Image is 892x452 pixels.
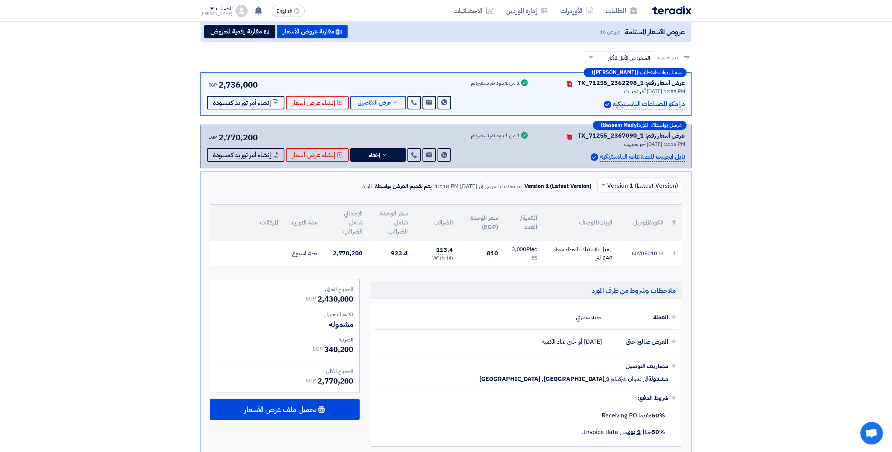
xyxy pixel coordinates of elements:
a: الأوردرات [554,2,600,20]
div: 1 من 1 بنود تم تسعيرهم [471,133,520,139]
span: 2,736,000 [219,79,258,91]
span: مرسل بواسطة: [651,123,682,128]
span: المورد [638,123,648,128]
th: المرفقات [210,205,284,241]
span: عرض التفاصيل [358,100,391,106]
div: جنيه مصري [576,310,602,325]
span: عروض 16 [600,28,620,36]
span: إخفاء [369,152,380,158]
span: مشمولة [649,375,668,383]
span: [DATE] 12:18 PM [647,140,685,148]
div: يتم تقديم العرض بواسطة [375,182,432,191]
th: الكود/الموديل [618,205,670,241]
div: عرض أسعار رقم: TX_71255_2362298_1 [578,79,685,88]
a: إدارة الموردين [500,2,554,20]
span: 2,770,200 [318,375,353,387]
span: [DATE] 12:55 PM [647,88,685,96]
span: EGP [208,82,217,88]
span: 2,430,000 [318,293,353,305]
span: 113.4 [436,246,453,255]
span: إنشاء عرض أسعار [292,100,335,106]
button: إخفاء [350,148,406,162]
div: العملة [608,308,668,326]
button: إنشاء عرض أسعار [286,148,349,162]
td: 6070801010 [618,241,670,267]
div: العرض صالح حتى [608,333,668,351]
th: الكمية/العدد [504,205,543,241]
td: 1 [670,241,682,267]
div: الحساب [216,6,232,12]
span: 4-6 اسبوع [292,249,318,258]
button: English [272,5,305,17]
span: أخر تحديث [624,88,646,96]
span: رتب حسب [658,53,679,61]
span: 923.4 [391,249,408,258]
strong: 50% [652,411,665,420]
div: برميل بلاستيك بالغطاء سعة 240 لتر [549,245,612,262]
button: مقارنة رقمية للعروض [204,25,275,38]
span: 2,770,200 [219,131,258,144]
span: خلال من Invoice Date. [582,428,665,437]
span: عروض الأسعار المستلمة [625,27,685,37]
div: – [584,68,687,77]
span: الى عنوان شركتكم في [605,375,648,383]
u: 1 يوم [628,428,641,437]
div: مصاريف التوصيل [608,357,668,375]
div: [PERSON_NAME] [201,12,232,16]
th: # [670,205,682,241]
span: أخر تحديث [624,140,646,148]
span: 340,200 [324,344,353,355]
span: إنشاء أمر توريد كمسودة [213,100,271,106]
span: EGP [306,377,316,385]
span: 2,770,200 [333,249,363,258]
span: إنشاء عرض أسعار [292,152,335,158]
div: الضريبة [216,336,353,344]
span: أو [578,338,582,346]
div: Open chat [860,422,883,444]
b: (Bassem Mady) [601,123,638,128]
span: إنشاء أمر توريد كمسودة [213,152,271,158]
div: المجموع الجزئي [216,285,353,293]
th: البيان/الوصف [543,205,618,241]
a: الطلبات [600,2,643,20]
p: درامكو للصناعات البلاستيكيه [613,99,685,109]
div: تكلفه التوصيل [216,311,353,319]
img: Verified Account [604,101,611,108]
div: Version 1 (Latest Version) [525,182,591,191]
button: إنشاء عرض أسعار [286,96,349,109]
th: سعر الوحدة شامل الضرائب [369,205,414,241]
th: الإجمالي شامل الضرائب [324,205,369,241]
span: [DATE] [584,338,602,346]
img: Verified Account [591,153,598,161]
th: سعر الوحدة (EGP) [459,205,504,241]
p: نايل ايجيبت للصناعات البلاستيكيه [600,152,685,162]
div: عرض أسعار رقم: TX_71255_2367090_1 [578,131,685,140]
button: إنشاء أمر توريد كمسودة [207,148,284,162]
h5: ملاحظات وشروط من طرف المورد [371,282,682,299]
div: تم تحديث العرض في [DATE] 12:18 PM [435,182,522,191]
div: – [593,121,687,130]
img: Teradix logo [652,6,691,15]
span: 3,000 [512,245,527,253]
div: 1 من 1 بنود تم تسعيرهم [471,80,520,86]
a: الاحصائيات [447,2,500,20]
div: شروط الدفع: [386,389,668,407]
strong: 50% [652,428,665,437]
button: عرض التفاصيل [350,96,406,109]
span: EGP [313,345,323,353]
span: English [277,9,292,14]
div: (14 %) VAT [420,255,453,262]
button: مقارنة عروض الأسعار [277,25,348,38]
span: مقدما Receiving PO [602,411,665,420]
b: ([PERSON_NAME]) [592,70,638,75]
div: المورد [362,182,372,191]
span: مرسل بواسطة: [651,70,682,75]
span: السعر: من الأقل للأكثر [608,54,650,62]
span: EGP [208,134,217,141]
div: المجموع الكلي [216,367,353,375]
span: EGP [306,295,316,303]
span: مشموله [329,319,353,330]
span: 810 [487,249,498,258]
span: حتى نفاذ الكمية [542,338,576,346]
th: الضرائب [414,205,459,241]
